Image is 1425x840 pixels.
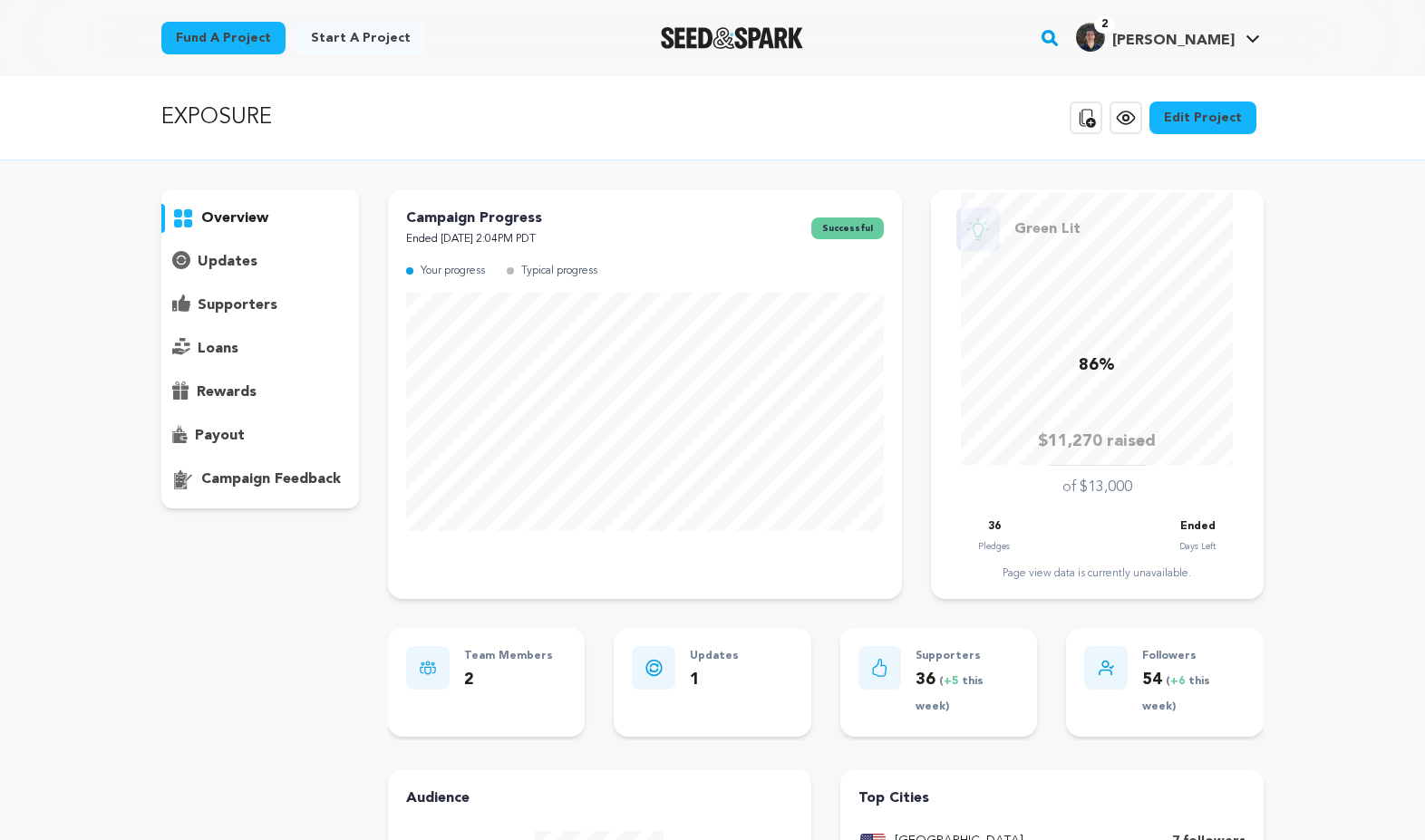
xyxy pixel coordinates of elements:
[406,208,542,229] p: Campaign Progress
[978,537,1010,555] p: Pledges
[1094,15,1115,34] span: 2
[161,204,359,233] button: overview
[1076,23,1105,52] img: a75ee1c008572ebf.jpg
[1079,352,1115,379] p: 86%
[1170,676,1188,687] span: +6
[690,667,739,693] p: 1
[661,27,803,49] img: Seed&Spark Logo Dark Mode
[1142,646,1246,667] p: Followers
[161,421,359,450] button: payout
[811,217,884,239] span: successful
[1112,34,1235,48] span: [PERSON_NAME]
[197,381,257,403] p: rewards
[421,261,485,282] p: Your progress
[988,517,1001,537] p: 36
[161,465,359,494] button: campaign feedback
[198,251,257,273] p: updates
[916,676,984,713] span: ( this week)
[916,646,1019,667] p: Supporters
[296,22,425,54] a: Start a project
[161,291,359,320] button: supporters
[201,208,268,229] p: overview
[161,247,359,276] button: updates
[406,229,542,250] p: Ended [DATE] 2:04PM PDT
[1142,667,1246,719] p: 54
[198,294,277,316] p: supporters
[521,261,597,282] p: Typical progress
[949,566,1246,581] div: Page view data is currently unavailable.
[161,101,272,134] p: EXPOSURE
[1149,101,1256,134] a: Edit Project
[1072,19,1264,57] span: Daniel J.'s Profile
[1142,676,1210,713] span: ( this week)
[406,787,793,809] h4: Audience
[201,468,341,490] p: campaign feedback
[1179,537,1216,555] p: Days Left
[916,667,1019,719] p: 36
[161,334,359,363] button: loans
[195,425,245,447] p: payout
[690,646,739,667] p: Updates
[661,27,803,49] a: Seed&Spark Homepage
[464,646,553,667] p: Team Members
[161,378,359,407] button: rewards
[1072,19,1264,52] a: Daniel J.'s Profile
[1076,23,1235,52] div: Daniel J.'s Profile
[858,787,1246,809] h4: Top Cities
[944,676,962,687] span: +5
[1180,517,1216,537] p: Ended
[198,338,238,360] p: loans
[161,22,286,54] a: Fund a project
[1062,477,1132,498] p: of $13,000
[464,667,553,693] p: 2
